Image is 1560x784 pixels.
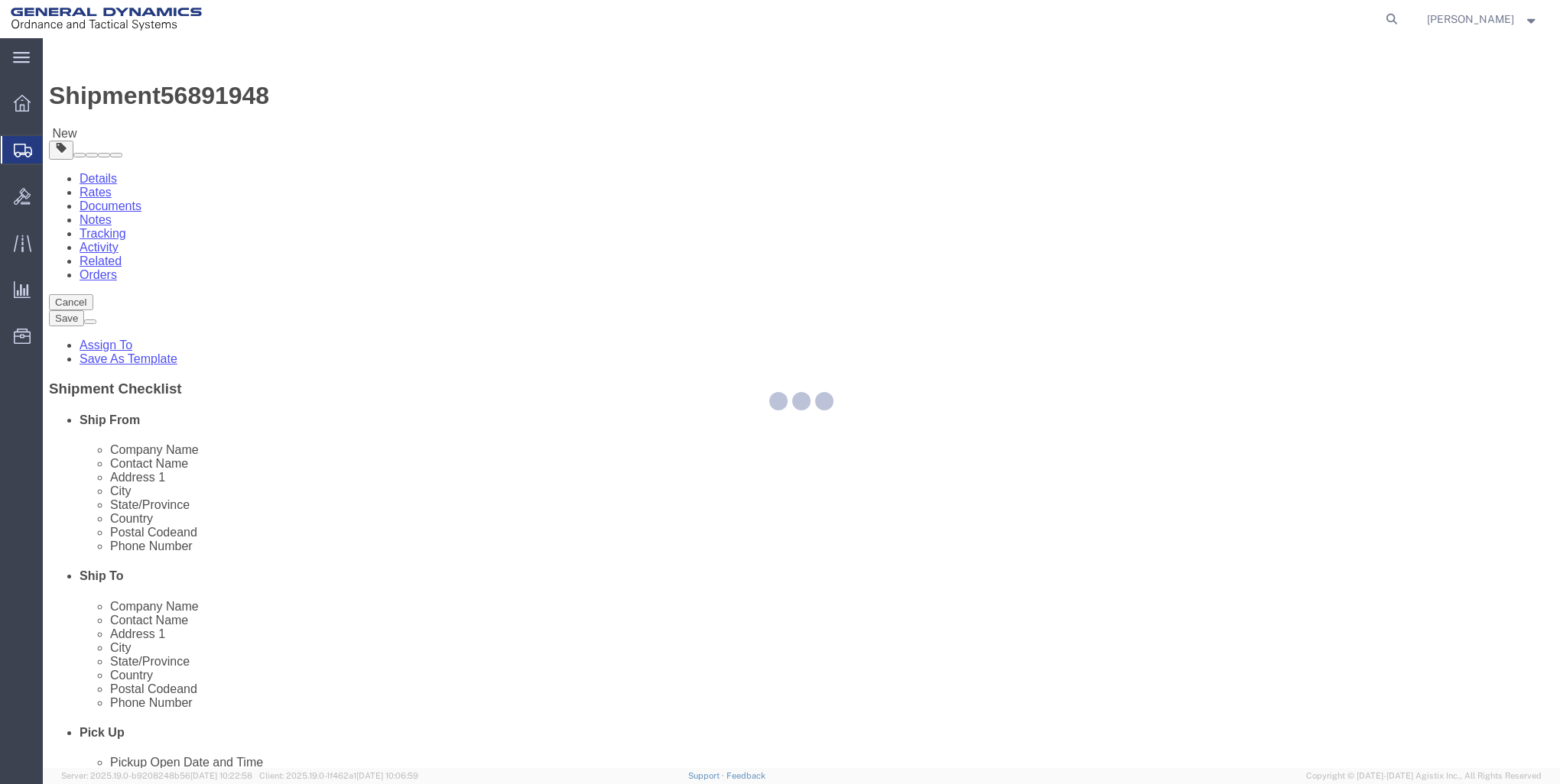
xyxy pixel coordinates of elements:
span: Server: 2025.19.0-b9208248b56 [61,771,252,780]
a: Feedback [726,771,765,780]
img: logo [11,8,202,31]
a: Support [688,771,726,780]
span: Copyright © [DATE]-[DATE] Agistix Inc., All Rights Reserved [1306,769,1542,782]
span: Evan Brigham [1427,11,1514,28]
span: [DATE] 10:06:59 [356,771,418,780]
span: [DATE] 10:22:58 [190,771,252,780]
span: Client: 2025.19.0-1f462a1 [259,771,418,780]
button: [PERSON_NAME] [1426,10,1539,28]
